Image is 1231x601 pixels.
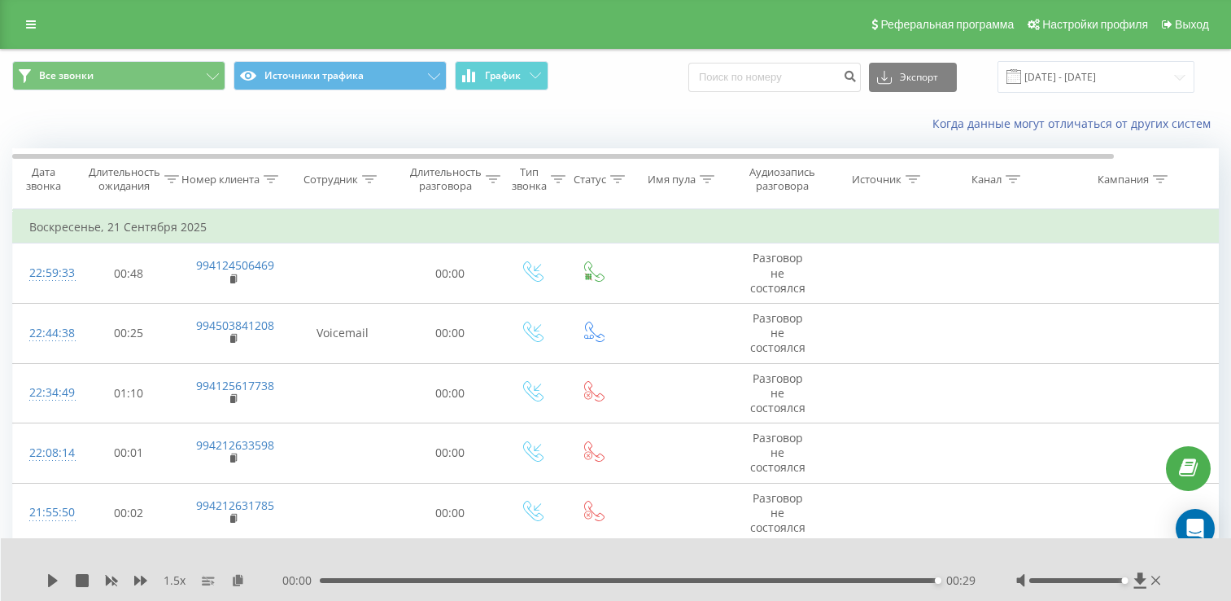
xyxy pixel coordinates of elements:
[574,173,606,186] div: Статус
[1098,173,1149,186] div: Кампания
[13,165,73,193] div: Дата звонка
[39,69,94,82] span: Все звонки
[181,173,260,186] div: Номер клиента
[196,257,274,273] a: 994124506469
[196,378,274,393] a: 994125617738
[750,430,805,475] span: Разговор не состоялся
[196,437,274,453] a: 994212633598
[932,116,1219,131] a: Когда данные могут отличаться от других систем
[78,423,180,484] td: 00:01
[455,61,548,90] button: График
[946,572,976,589] span: 00:29
[1175,18,1209,31] span: Выход
[78,483,180,543] td: 00:02
[399,363,501,423] td: 00:00
[648,173,696,186] div: Имя пула
[1122,577,1128,584] div: Accessibility label
[935,577,941,584] div: Accessibility label
[164,572,186,589] span: 1.5 x
[1042,18,1148,31] span: Настройки профиля
[286,303,399,363] td: Voicemail
[78,303,180,363] td: 00:25
[78,363,180,423] td: 01:10
[750,490,805,535] span: Разговор не состоялся
[971,173,1002,186] div: Канал
[29,437,62,469] div: 22:08:14
[399,303,501,363] td: 00:00
[750,371,805,415] span: Разговор не состоялся
[750,310,805,355] span: Разговор не состоялся
[485,70,521,81] span: График
[303,173,358,186] div: Сотрудник
[12,61,225,90] button: Все звонки
[399,483,501,543] td: 00:00
[852,173,901,186] div: Источник
[1176,509,1215,548] div: Open Intercom Messenger
[399,423,501,484] td: 00:00
[512,165,547,193] div: Тип звонка
[688,63,861,92] input: Поиск по номеру
[196,318,274,333] a: 994503841208
[743,165,822,193] div: Аудиозапись разговора
[29,318,62,349] div: 22:44:38
[234,61,447,90] button: Источники трафика
[29,497,62,529] div: 21:55:50
[282,572,320,589] span: 00:00
[29,377,62,409] div: 22:34:49
[750,250,805,295] span: Разговор не состоялся
[869,63,957,92] button: Экспорт
[196,498,274,513] a: 994212631785
[410,165,482,193] div: Длительность разговора
[89,165,160,193] div: Длительность ожидания
[78,243,180,304] td: 00:48
[399,243,501,304] td: 00:00
[29,257,62,289] div: 22:59:33
[880,18,1014,31] span: Реферальная программа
